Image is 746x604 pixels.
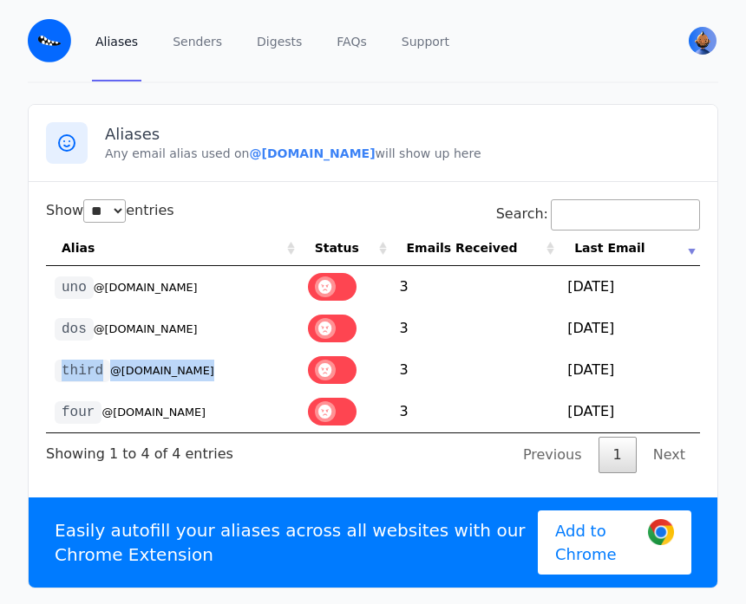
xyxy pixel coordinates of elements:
[391,231,559,266] th: Emails Received: activate to sort column ascending
[55,276,94,299] code: uno
[105,124,700,145] h3: Aliases
[391,391,559,432] td: 3
[55,318,94,341] code: dos
[559,349,700,391] td: [DATE]
[105,145,700,162] p: Any email alias used on will show up here
[648,519,674,545] img: Google Chrome Logo
[599,437,637,473] a: 1
[46,202,174,218] label: Show entries
[46,433,233,464] div: Showing 1 to 4 of 4 entries
[299,231,391,266] th: Status: activate to sort column ascending
[559,266,700,308] td: [DATE]
[55,401,101,424] code: four
[391,308,559,349] td: 3
[391,349,559,391] td: 3
[555,519,635,566] span: Add to Chrome
[551,199,700,231] input: Search:
[28,19,71,62] img: Email Monster
[638,437,700,473] a: Next
[55,360,110,382] code: third
[94,322,198,335] small: @[DOMAIN_NAME]
[559,231,700,266] th: Last Email: activate to sort column ascending
[94,281,198,294] small: @[DOMAIN_NAME]
[496,205,700,222] label: Search:
[46,231,299,266] th: Alias: activate to sort column ascending
[689,27,717,55] img: larsdirth's Avatar
[559,308,700,349] td: [DATE]
[249,146,375,160] b: @[DOMAIN_NAME]
[55,518,538,567] p: Easily autofill your aliases across all websites with our Chrome Extension
[687,25,718,56] button: User menu
[101,406,206,419] small: @[DOMAIN_NAME]
[559,391,700,432] td: [DATE]
[538,510,691,575] a: Add to Chrome
[83,199,126,223] select: Showentries
[508,437,597,473] a: Previous
[110,364,214,377] small: @[DOMAIN_NAME]
[391,266,559,308] td: 3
